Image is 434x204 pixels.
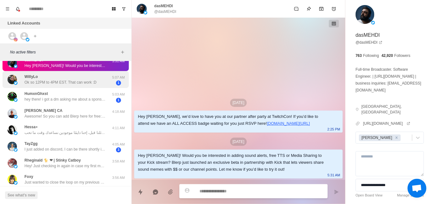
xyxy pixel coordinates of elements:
p: hey there! i got a dm asking me about a sponsorship with you guys on instagram, but I cant find t... [24,96,106,102]
a: [DOMAIN_NAME][URL] [267,121,310,126]
img: picture [8,158,17,168]
img: picture [8,75,17,84]
img: picture [14,81,18,85]
p: 5:31 AM [111,58,126,64]
p: 2:25 PM [327,126,340,133]
img: picture [14,148,18,152]
p: Hessa⋆ [24,124,38,130]
img: picture [137,4,147,14]
button: Menu [3,4,13,14]
div: Hey [PERSON_NAME], we’d love to have you at our partner after party at TwitchCon! If you’d like t... [138,113,329,127]
img: picture [371,21,375,25]
img: picture [26,38,29,41]
img: picture [14,165,18,168]
p: TayZgg [24,141,38,146]
p: Ok so 12PM to 4PM EST. That can work :D [24,80,97,85]
button: Quick replies [134,186,147,198]
p: dasMEHDI [356,31,380,39]
p: WillyLo [24,74,38,80]
button: See what's new [5,191,38,199]
img: picture [14,115,18,119]
button: Show unread conversations [119,4,129,14]
p: [PERSON_NAME] CA [24,108,62,113]
button: Reply with AI [149,186,162,198]
button: Mark as unread [290,3,303,15]
p: 763 [356,53,362,58]
img: picture [8,109,17,118]
span: 1 [116,80,121,85]
img: picture [14,38,18,41]
p: Rheginald 🐈 ❤ | Stinky Catboy [24,157,81,163]
p: 4:18 AM [111,109,126,114]
div: Remove Jayson [393,135,400,141]
a: [URL][DOMAIN_NAME] [363,121,410,126]
button: Add account [31,32,39,40]
button: Notifications [13,4,23,14]
img: picture [14,98,18,102]
img: picture [14,131,18,135]
img: picture [14,64,18,68]
p: Followers [394,53,410,58]
p: 4:05 AM [111,142,126,147]
button: Archive [315,3,328,15]
p: dasMEHDI [154,3,173,9]
button: Add media [164,186,177,198]
img: picture [8,92,17,101]
p: I just added on discord, I can be there shortly if needed sorry for all the confusion [24,146,106,152]
p: HumxnGhxst [24,91,48,96]
button: Pin [303,3,315,15]
div: [PERSON_NAME] [360,135,393,141]
p: Hey! Just checking in again in case my first message got buried. [24,163,106,169]
p: 3:58 AM [111,159,126,164]
a: Open Board View [356,193,383,198]
div: Hey [PERSON_NAME]! Would you be interested in adding sound alerts, free TTS or Media Sharing to y... [138,152,329,173]
p: Just wanted to close the loop on my previous messages and make sure you know that I'm here to sup... [24,179,106,185]
p: 4:11 AM [111,125,126,131]
p: [DATE] [230,138,247,146]
img: picture [8,125,17,135]
p: Linked Accounts [8,20,40,26]
span: 1 [116,98,121,103]
p: Foxy [24,174,33,179]
img: picture [8,175,17,184]
p: [GEOGRAPHIC_DATA], [GEOGRAPHIC_DATA] [362,104,424,115]
button: Board View [109,4,119,14]
button: Add reminder [328,3,340,15]
p: 3:56 AM [111,175,126,180]
p: Full-time Broadcaster. Software Engineer. | [URL][DOMAIN_NAME] | business inquiries: [EMAIL_ADDRE... [356,66,424,94]
p: [DATE] [230,99,247,107]
p: @dasMEHDI [154,9,176,14]
div: Open chat [408,179,426,198]
a: @dasMEHDI [356,40,383,45]
img: picture [8,58,17,68]
p: 5:03 AM [111,92,126,97]
button: Add filters [119,48,126,56]
span: 3 [116,147,121,152]
img: picture [14,181,18,185]
p: 42,920 [382,53,393,58]
p: No active filters [10,49,119,55]
p: 5:07 AM [111,75,126,80]
a: Manage Statuses [397,193,424,198]
p: Following [363,53,379,58]
p: سلام، بس حبيت أذكرك آخر مرة لو فاتتك رسائلنا قبل، إحنا دايمًا موجودين نساعدك وقت ما تحب. [24,130,106,135]
img: picture [144,11,147,14]
img: picture [8,142,17,151]
p: Awesome! So you can add Blerp here for free: [URL][DOMAIN_NAME] Let me know if you have any quest... [24,113,106,119]
p: Hey [PERSON_NAME]! Would you be interested in adding sound alerts, free TTS or Media Sharing to y... [24,63,106,69]
p: 5:31 AM [328,172,340,179]
img: picture [356,5,374,24]
button: Send message [330,186,343,198]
